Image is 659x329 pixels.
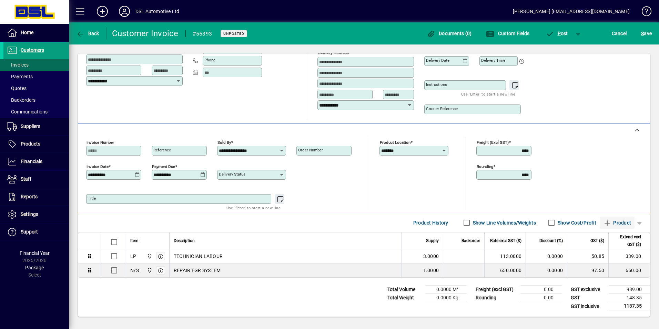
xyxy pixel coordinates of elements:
[204,58,215,62] mat-label: Phone
[486,31,529,36] span: Custom Fields
[405,45,416,56] button: Choose address
[384,294,425,302] td: Total Weight
[384,286,425,294] td: Total Volume
[556,219,596,226] label: Show Cost/Profit
[637,1,650,24] a: Knowledge Base
[21,194,38,199] span: Reports
[489,253,521,260] div: 113.0000
[21,211,38,217] span: Settings
[410,217,451,229] button: Product History
[609,294,650,302] td: 148.35
[226,204,281,212] mat-hint: Use 'Enter' to start a new line
[91,5,113,18] button: Add
[609,302,650,311] td: 1137.35
[219,172,245,177] mat-label: Delivery status
[423,267,439,274] span: 1.0000
[152,164,175,169] mat-label: Payment due
[423,253,439,260] span: 3.0000
[21,30,33,35] span: Home
[426,58,449,63] mat-label: Delivery date
[3,106,69,118] a: Communications
[526,263,567,277] td: 0.0000
[193,28,212,39] div: #55393
[130,267,139,274] div: N/S
[481,58,505,63] mat-label: Delivery time
[603,217,631,228] span: Product
[3,188,69,206] a: Reports
[21,229,38,235] span: Support
[130,237,139,245] span: Item
[3,82,69,94] a: Quotes
[425,27,474,40] button: Documents (0)
[74,27,101,40] button: Back
[641,28,652,39] span: ave
[145,252,153,260] span: Central
[174,253,223,260] span: TECHNICIAN LABOUR
[520,286,562,294] td: 0.00
[609,286,650,294] td: 989.00
[3,171,69,188] a: Staff
[567,249,608,263] td: 50.85
[477,164,493,169] mat-label: Rounding
[425,294,467,302] td: 0.0000 Kg
[641,31,644,36] span: S
[513,6,630,17] div: [PERSON_NAME] [EMAIL_ADDRESS][DOMAIN_NAME]
[7,86,27,91] span: Quotes
[3,118,69,135] a: Suppliers
[298,148,323,152] mat-label: Order number
[87,140,114,145] mat-label: Invoice number
[472,286,520,294] td: Freight (excl GST)
[69,27,107,40] app-page-header-button: Back
[21,176,31,182] span: Staff
[3,153,69,170] a: Financials
[427,31,472,36] span: Documents (0)
[484,27,531,40] button: Custom Fields
[7,97,36,103] span: Backorders
[520,294,562,302] td: 0.00
[612,28,627,39] span: Cancel
[608,249,650,263] td: 339.00
[426,237,439,245] span: Supply
[88,196,96,201] mat-label: Title
[3,94,69,106] a: Backorders
[7,109,48,114] span: Communications
[3,223,69,241] a: Support
[20,250,50,256] span: Financial Year
[567,294,609,302] td: GST
[380,140,410,145] mat-label: Product location
[130,253,136,260] div: LP
[7,62,29,68] span: Invoices
[25,265,44,270] span: Package
[477,140,509,145] mat-label: Freight (excl GST)
[558,31,561,36] span: P
[639,27,653,40] button: Save
[21,159,42,164] span: Financials
[539,237,563,245] span: Discount (%)
[590,237,604,245] span: GST ($)
[567,263,608,277] td: 97.50
[21,141,40,147] span: Products
[76,31,99,36] span: Back
[610,27,629,40] button: Cancel
[223,31,244,36] span: Unposted
[613,233,641,248] span: Extend excl GST ($)
[3,206,69,223] a: Settings
[174,267,221,274] span: REPAIR EGR SYSTEM
[461,90,515,98] mat-hint: Use 'Enter' to start a new line
[472,219,536,226] label: Show Line Volumes/Weights
[153,148,171,152] mat-label: Reference
[489,267,521,274] div: 650.0000
[546,31,568,36] span: ost
[135,6,179,17] div: DSL Automotive Ltd
[567,286,609,294] td: GST exclusive
[425,286,467,294] td: 0.0000 M³
[3,71,69,82] a: Payments
[462,237,480,245] span: Backorder
[608,263,650,277] td: 650.00
[600,217,635,229] button: Product
[3,136,69,153] a: Products
[217,140,231,145] mat-label: Sold by
[472,294,520,302] td: Rounding
[490,237,521,245] span: Rate excl GST ($)
[113,5,135,18] button: Profile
